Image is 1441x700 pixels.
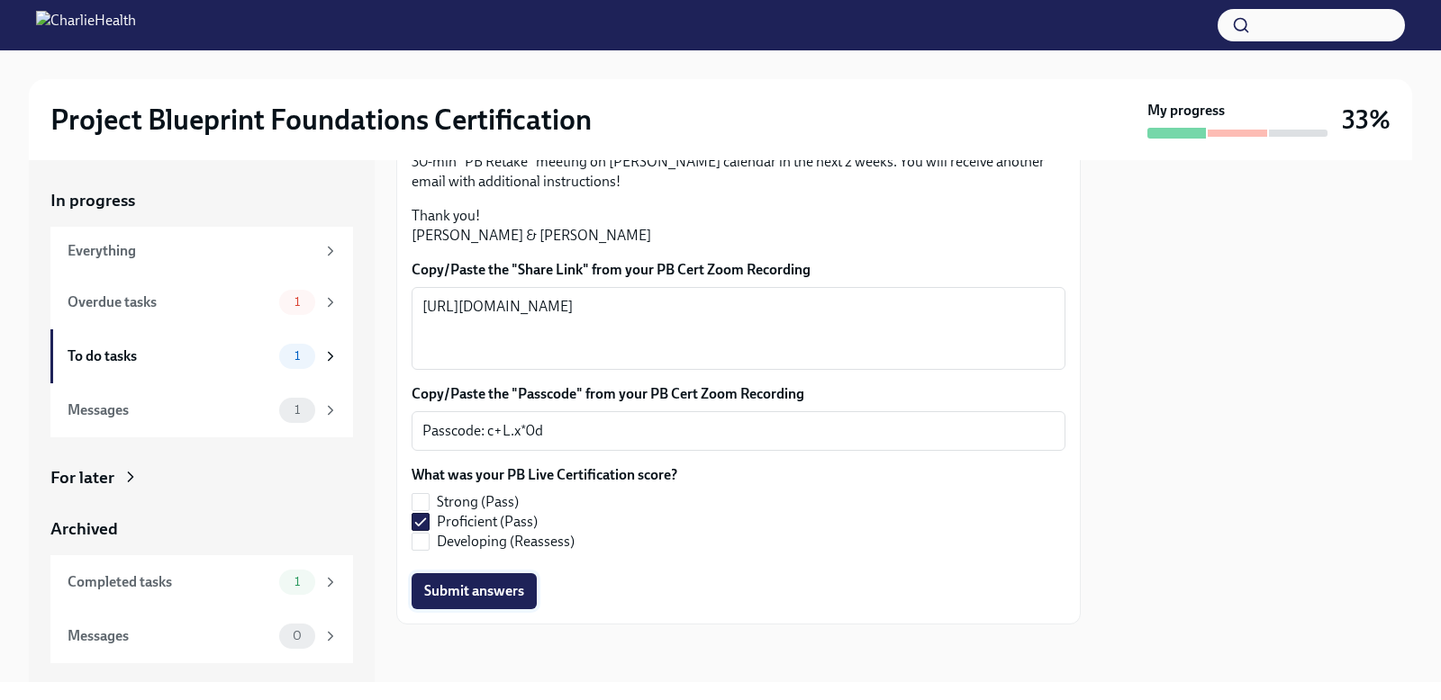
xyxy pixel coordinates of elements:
[50,275,353,329] a: Overdue tasks1
[68,241,315,261] div: Everything
[50,466,353,489] a: For later
[284,575,311,588] span: 1
[68,400,272,420] div: Messages
[50,517,353,541] a: Archived
[284,295,311,309] span: 1
[50,102,592,138] h2: Project Blueprint Foundations Certification
[412,260,1065,280] label: Copy/Paste the "Share Link" from your PB Cert Zoom Recording
[50,555,353,609] a: Completed tasks1
[282,629,313,642] span: 0
[437,532,575,552] span: Developing (Reassess)
[422,296,1055,361] textarea: [URL][DOMAIN_NAME]
[424,582,524,600] span: Submit answers
[1342,103,1391,136] h3: 33%
[412,465,677,485] label: What was your PB Live Certification score?
[1147,101,1225,121] strong: My progress
[50,383,353,437] a: Messages1
[412,206,1065,246] p: Thank you! [PERSON_NAME] & [PERSON_NAME]
[50,227,353,275] a: Everything
[437,512,538,532] span: Proficient (Pass)
[284,349,311,363] span: 1
[437,492,519,512] span: Strong (Pass)
[68,572,272,592] div: Completed tasks
[36,11,136,40] img: CharlieHealth
[412,384,1065,404] label: Copy/Paste the "Passcode" from your PB Cert Zoom Recording
[412,573,537,609] button: Submit answers
[50,466,114,489] div: For later
[50,609,353,663] a: Messages0
[50,189,353,212] a: In progress
[68,346,272,366] div: To do tasks
[284,403,311,417] span: 1
[50,329,353,383] a: To do tasks1
[68,292,272,312] div: Overdue tasks
[68,626,272,646] div: Messages
[422,420,1055,442] textarea: Passcode: c+L.x*0d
